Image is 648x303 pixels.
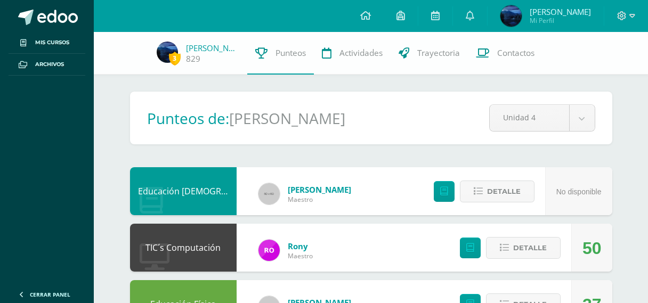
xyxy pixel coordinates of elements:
span: Detalle [487,182,521,201]
span: Actividades [339,47,383,59]
button: Detalle [460,181,534,202]
a: Actividades [314,32,391,75]
div: TIC´s Computación [130,224,237,272]
span: Detalle [513,238,547,258]
span: Archivos [35,60,64,69]
span: Maestro [288,195,351,204]
span: Unidad 4 [503,105,555,130]
span: Contactos [497,47,534,59]
a: [PERSON_NAME] [186,43,239,53]
img: 0bb3a6bc18bdef40c4ee58a957f3c93d.png [157,42,178,63]
span: Mi Perfil [530,16,591,25]
h1: [PERSON_NAME] [229,108,345,128]
a: Contactos [468,32,542,75]
span: Trayectoria [417,47,460,59]
span: Rony [288,241,313,251]
span: 3 [169,52,181,65]
a: Punteos [247,32,314,75]
span: [PERSON_NAME] [288,184,351,195]
img: 1372173d9c36a2fec6213f9422fd5266.png [258,240,280,261]
a: Archivos [9,54,85,76]
button: Detalle [486,237,561,259]
a: Trayectoria [391,32,468,75]
img: 60x60 [258,183,280,204]
span: Cerrar panel [30,291,70,298]
a: Unidad 4 [490,105,594,131]
span: Punteos [276,47,306,59]
span: Mis cursos [35,38,69,47]
span: [PERSON_NAME] [530,6,591,17]
span: No disponible [556,187,602,196]
div: 50 [582,224,602,272]
span: Maestro [288,251,313,260]
a: Mis cursos [9,32,85,54]
img: 0bb3a6bc18bdef40c4ee58a957f3c93d.png [500,5,522,27]
a: 829 [186,53,200,64]
h1: Punteos de: [147,108,229,128]
div: Educación Cristiana [130,167,237,215]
